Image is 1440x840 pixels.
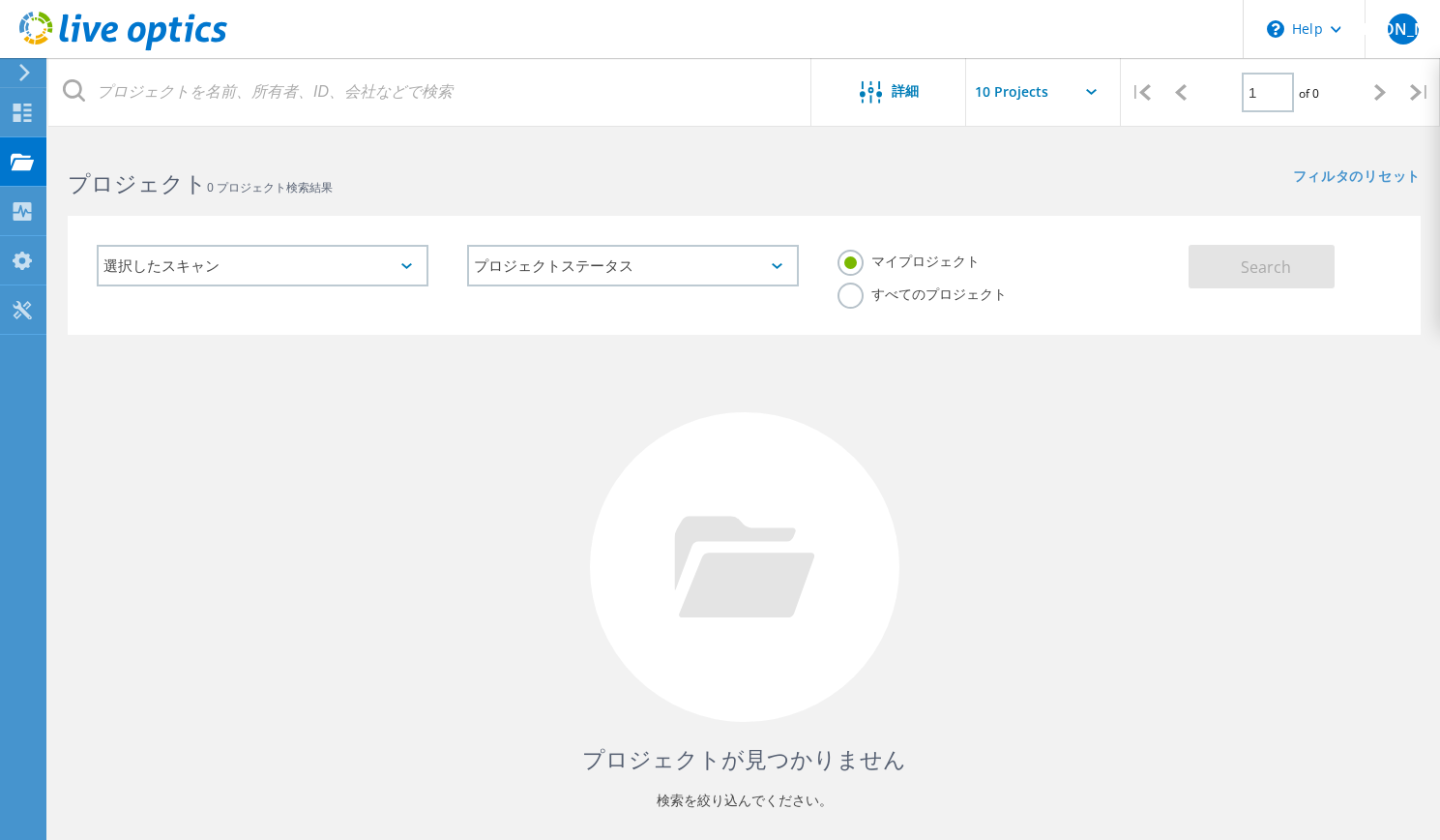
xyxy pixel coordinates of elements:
label: マイプロジェクト [838,250,980,268]
b: プロジェクト [68,167,207,198]
label: すべてのプロジェクト [838,283,1007,301]
div: | [1400,58,1440,127]
input: プロジェクトを名前、所有者、ID、会社などで検索 [48,58,812,126]
div: 選択したスキャン [97,245,428,286]
div: プロジェクトステータス [467,245,799,286]
button: Search [1189,245,1335,288]
span: 0 プロジェクト検索結果 [207,179,333,195]
svg: \n [1267,20,1284,38]
a: Live Optics Dashboard [19,41,227,54]
div: | [1121,58,1161,127]
span: of 0 [1299,85,1319,102]
p: 検索を絞り込んでください。 [87,785,1401,816]
h4: プロジェクトが見つかりません [87,743,1401,775]
span: Search [1241,256,1291,278]
a: フィルタのリセット [1293,169,1421,186]
span: 詳細 [892,84,919,98]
